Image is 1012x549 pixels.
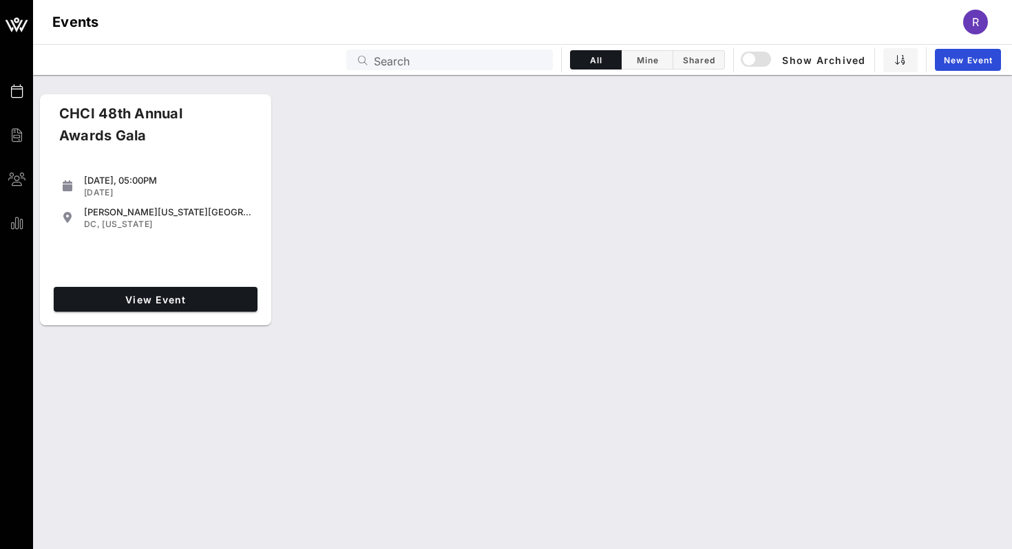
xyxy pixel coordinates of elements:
[579,55,613,65] span: All
[963,10,988,34] div: R
[622,50,673,69] button: Mine
[48,103,242,158] div: CHCI 48th Annual Awards Gala
[84,175,252,186] div: [DATE], 05:00PM
[935,49,1001,71] a: New Event
[630,55,664,65] span: Mine
[54,287,257,312] a: View Event
[102,219,152,229] span: [US_STATE]
[59,294,252,305] span: View Event
[52,11,99,33] h1: Events
[972,15,979,29] span: R
[742,47,866,72] button: Show Archived
[570,50,622,69] button: All
[84,219,100,229] span: DC,
[943,55,993,65] span: New Event
[84,187,252,198] div: [DATE]
[673,50,725,69] button: Shared
[682,55,716,65] span: Shared
[84,206,252,217] div: [PERSON_NAME][US_STATE][GEOGRAPHIC_DATA]
[743,52,865,68] span: Show Archived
